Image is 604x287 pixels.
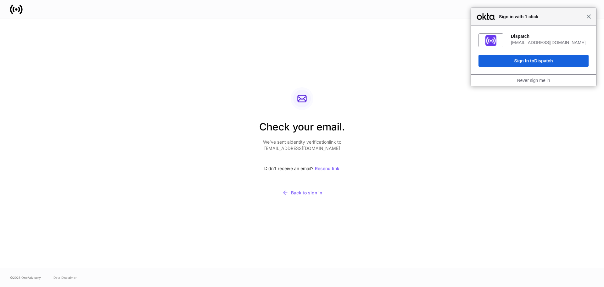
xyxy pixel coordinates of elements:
[10,275,41,280] span: © 2025 OneAdvisory
[534,58,553,63] span: Dispatch
[586,14,591,19] span: Close
[478,55,589,67] button: Sign In toDispatch
[259,139,345,152] p: We’ve sent a identity verification link to [EMAIL_ADDRESS][DOMAIN_NAME]
[259,120,345,139] h2: Check your email.
[259,162,345,175] div: Didn’t receive an email?
[517,78,550,83] a: Never sign me in
[485,35,496,46] img: fs01jxrofoggULhDH358
[496,13,586,20] span: Sign in with 1 click
[53,275,77,280] a: Data Disclaimer
[315,162,340,175] button: Resend link
[259,186,345,200] button: Back to sign in
[511,40,589,45] div: [EMAIL_ADDRESS][DOMAIN_NAME]
[282,190,322,196] div: Back to sign in
[511,33,589,39] div: Dispatch
[315,166,339,171] div: Resend link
